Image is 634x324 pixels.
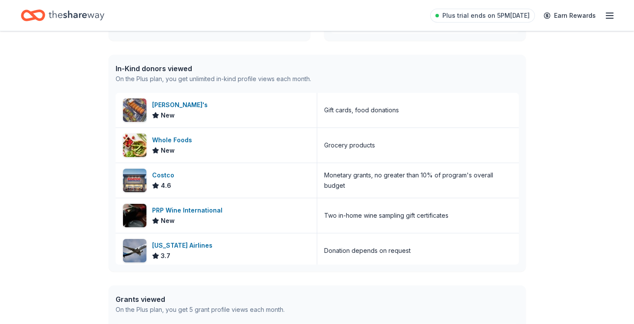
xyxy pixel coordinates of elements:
div: Monetary grants, no greater than 10% of program's overall budget [324,170,512,191]
div: [US_STATE] Airlines [152,240,216,251]
div: Costco [152,170,178,180]
img: Image for Costco [123,169,146,192]
div: Whole Foods [152,135,196,145]
span: New [161,145,175,156]
span: New [161,110,175,121]
div: On the Plus plan, you get unlimited in-kind profile views each month. [116,74,311,84]
a: Plus trial ends on 5PM[DATE] [430,9,535,23]
div: Donation depends on request [324,245,411,256]
img: Image for Jimbo's [123,98,146,122]
span: 3.7 [161,251,170,261]
div: PRP Wine International [152,205,226,216]
div: Grocery products [324,140,375,151]
div: In-Kind donors viewed [116,63,311,74]
span: 4.6 [161,180,171,191]
div: On the Plus plan, you get 5 grant profile views each month. [116,304,285,315]
div: Grants viewed [116,294,285,304]
div: [PERSON_NAME]'s [152,100,211,110]
img: Image for Whole Foods [123,134,146,157]
a: Earn Rewards [538,8,601,23]
div: Gift cards, food donations [324,105,399,115]
a: Home [21,5,104,26]
div: Two in-home wine sampling gift certificates [324,210,448,221]
span: Plus trial ends on 5PM[DATE] [442,10,530,21]
img: Image for Alaska Airlines [123,239,146,262]
span: New [161,216,175,226]
img: Image for PRP Wine International [123,204,146,227]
